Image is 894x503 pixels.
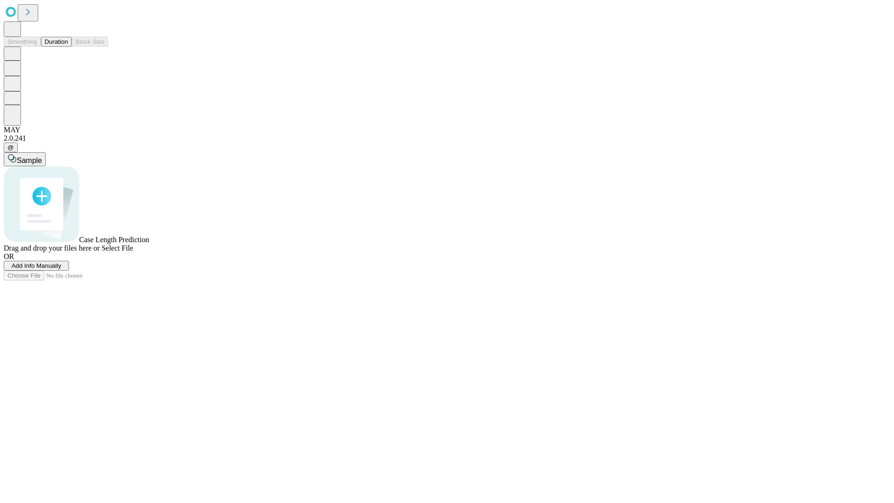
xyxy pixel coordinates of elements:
[4,143,18,152] button: @
[4,252,14,260] span: OR
[4,261,69,271] button: Add Info Manually
[4,152,46,166] button: Sample
[4,37,41,47] button: Smoothing
[4,244,100,252] span: Drag and drop your files here or
[4,134,890,143] div: 2.0.241
[41,37,72,47] button: Duration
[17,156,42,164] span: Sample
[72,37,108,47] button: Block Size
[4,126,890,134] div: MAY
[7,144,14,151] span: @
[79,236,149,244] span: Case Length Prediction
[12,262,61,269] span: Add Info Manually
[102,244,133,252] span: Select File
